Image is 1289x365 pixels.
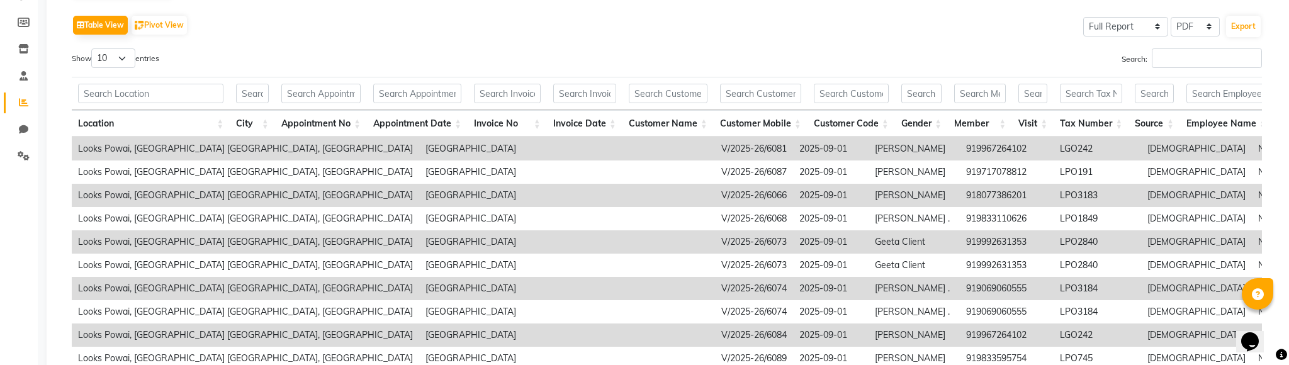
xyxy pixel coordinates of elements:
td: [DEMOGRAPHIC_DATA] [1141,277,1252,300]
td: Geeta Client [869,230,960,254]
td: LPO2840 [1054,230,1141,254]
td: Looks Powai, [GEOGRAPHIC_DATA] [GEOGRAPHIC_DATA], [GEOGRAPHIC_DATA] [72,160,419,184]
td: [DEMOGRAPHIC_DATA] [1141,323,1252,347]
label: Search: [1122,48,1262,68]
input: Search Member [954,84,1006,103]
th: Invoice No: activate to sort column ascending [468,110,547,137]
input: Search Customer Mobile [720,84,801,103]
td: 919967264102 [960,137,1054,160]
td: Looks Powai, [GEOGRAPHIC_DATA] [GEOGRAPHIC_DATA], [GEOGRAPHIC_DATA] [72,207,419,230]
td: LPO2840 [1054,254,1141,277]
th: Appointment No: activate to sort column ascending [275,110,367,137]
td: 919069060555 [960,300,1054,323]
input: Search Invoice No [474,84,541,103]
td: V/2025-26/6081 [715,137,793,160]
th: Location: activate to sort column ascending [72,110,230,137]
td: [GEOGRAPHIC_DATA] [419,254,522,277]
td: [DEMOGRAPHIC_DATA] [1141,160,1252,184]
td: Looks Powai, [GEOGRAPHIC_DATA] [GEOGRAPHIC_DATA], [GEOGRAPHIC_DATA] [72,137,419,160]
td: LGO242 [1054,323,1141,347]
td: [DEMOGRAPHIC_DATA] [1141,184,1252,207]
select: Showentries [91,48,135,68]
input: Search Customer Code [814,84,889,103]
th: Source: activate to sort column ascending [1129,110,1180,137]
td: V/2025-26/6074 [715,277,793,300]
td: Looks Powai, [GEOGRAPHIC_DATA] [GEOGRAPHIC_DATA], [GEOGRAPHIC_DATA] [72,323,419,347]
td: V/2025-26/6068 [715,207,793,230]
td: LPO3184 [1054,277,1141,300]
td: [DEMOGRAPHIC_DATA] [1141,300,1252,323]
th: Customer Code: activate to sort column ascending [808,110,895,137]
td: 2025-09-01 [793,207,869,230]
td: LPO3184 [1054,300,1141,323]
td: [GEOGRAPHIC_DATA] [419,277,522,300]
td: [DEMOGRAPHIC_DATA] [1141,254,1252,277]
td: [PERSON_NAME] . [869,300,960,323]
button: Table View [73,16,128,35]
th: Customer Mobile: activate to sort column ascending [714,110,808,137]
td: [PERSON_NAME] . [869,277,960,300]
td: [GEOGRAPHIC_DATA] [419,184,522,207]
th: Tax Number: activate to sort column ascending [1054,110,1129,137]
td: V/2025-26/6073 [715,230,793,254]
input: Search Customer Name [629,84,707,103]
input: Search Tax Number [1060,84,1122,103]
th: Gender: activate to sort column ascending [895,110,948,137]
td: 919833110626 [960,207,1054,230]
input: Search Source [1135,84,1174,103]
td: V/2025-26/6066 [715,184,793,207]
input: Search Employee Name [1186,84,1266,103]
td: [DEMOGRAPHIC_DATA] [1141,207,1252,230]
td: 2025-09-01 [793,230,869,254]
td: 919992631353 [960,230,1054,254]
td: LPO3183 [1054,184,1141,207]
td: Looks Powai, [GEOGRAPHIC_DATA] [GEOGRAPHIC_DATA], [GEOGRAPHIC_DATA] [72,277,419,300]
td: 2025-09-01 [793,137,869,160]
img: pivot.png [135,21,144,30]
iframe: chat widget [1236,315,1276,352]
td: [GEOGRAPHIC_DATA] [419,230,522,254]
td: 919717078812 [960,160,1054,184]
th: Visit: activate to sort column ascending [1012,110,1054,137]
td: [PERSON_NAME] [869,184,960,207]
td: [GEOGRAPHIC_DATA] [419,137,522,160]
input: Search Visit [1018,84,1047,103]
td: Looks Powai, [GEOGRAPHIC_DATA] [GEOGRAPHIC_DATA], [GEOGRAPHIC_DATA] [72,184,419,207]
td: [PERSON_NAME] [869,323,960,347]
th: Invoice Date: activate to sort column ascending [547,110,622,137]
td: LGO242 [1054,137,1141,160]
td: V/2025-26/6084 [715,323,793,347]
td: [PERSON_NAME] [869,137,960,160]
input: Search Gender [901,84,942,103]
input: Search: [1152,48,1262,68]
td: Geeta Client [869,254,960,277]
td: 2025-09-01 [793,184,869,207]
td: V/2025-26/6073 [715,254,793,277]
td: LPO191 [1054,160,1141,184]
td: Looks Powai, [GEOGRAPHIC_DATA] [GEOGRAPHIC_DATA], [GEOGRAPHIC_DATA] [72,300,419,323]
td: 2025-09-01 [793,254,869,277]
td: Looks Powai, [GEOGRAPHIC_DATA] [GEOGRAPHIC_DATA], [GEOGRAPHIC_DATA] [72,254,419,277]
button: Export [1226,16,1261,37]
input: Search Appointment Date [373,84,461,103]
label: Show entries [72,48,159,68]
td: LPO1849 [1054,207,1141,230]
td: 919069060555 [960,277,1054,300]
input: Search Location [78,84,223,103]
td: 2025-09-01 [793,323,869,347]
th: Member: activate to sort column ascending [948,110,1012,137]
th: Customer Name: activate to sort column ascending [622,110,714,137]
td: 919992631353 [960,254,1054,277]
td: [PERSON_NAME] . [869,207,960,230]
td: 2025-09-01 [793,300,869,323]
th: City: activate to sort column ascending [230,110,275,137]
th: Appointment Date: activate to sort column ascending [367,110,468,137]
th: Employee Name: activate to sort column ascending [1180,110,1273,137]
td: 2025-09-01 [793,160,869,184]
td: [DEMOGRAPHIC_DATA] [1141,137,1252,160]
td: [PERSON_NAME] [869,160,960,184]
button: Pivot View [132,16,187,35]
input: Search City [236,84,269,103]
td: 919967264102 [960,323,1054,347]
td: V/2025-26/6074 [715,300,793,323]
